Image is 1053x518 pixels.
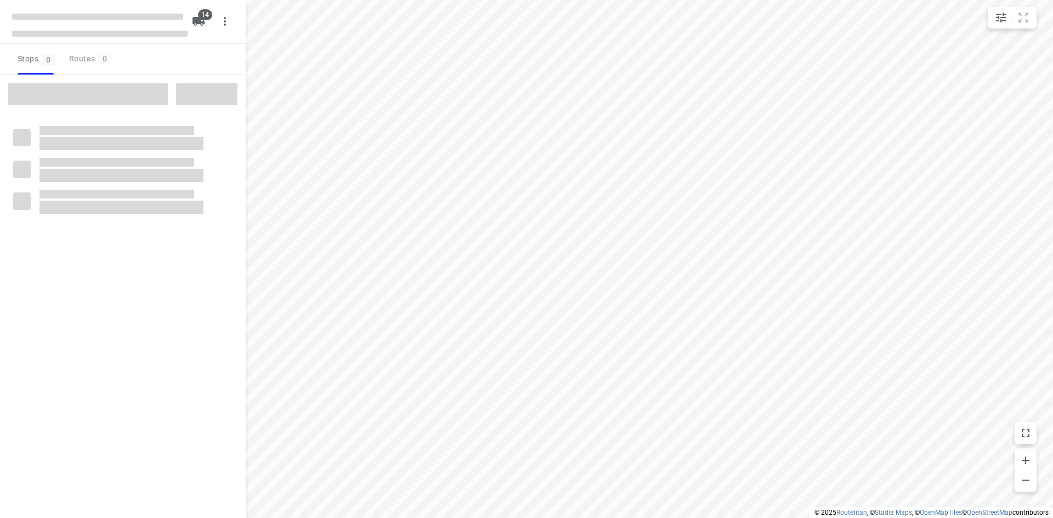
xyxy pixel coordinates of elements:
a: OpenStreetMap [967,509,1012,516]
a: Routetitan [836,509,867,516]
div: small contained button group [988,7,1037,29]
a: Stadia Maps [875,509,912,516]
a: OpenMapTiles [920,509,962,516]
button: Map settings [990,7,1012,29]
li: © 2025 , © , © © contributors [814,509,1049,516]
